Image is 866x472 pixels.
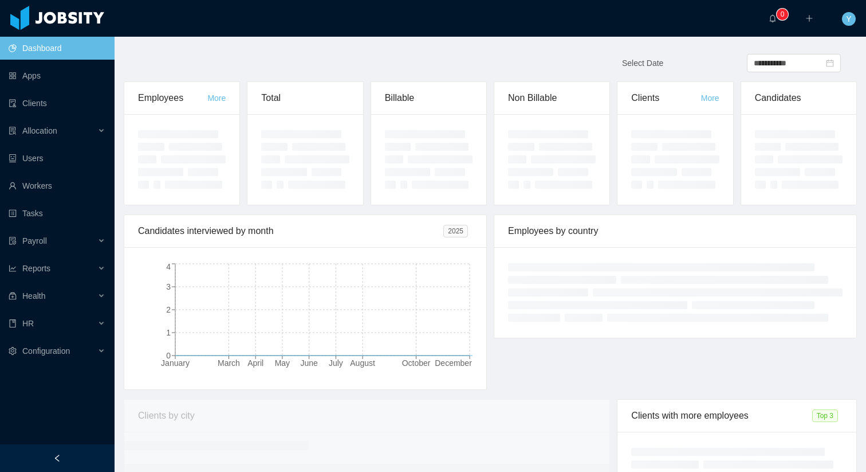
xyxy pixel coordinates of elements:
[9,264,17,272] i: icon: line-chart
[350,358,375,368] tspan: August
[300,358,318,368] tspan: June
[9,37,105,60] a: icon: pie-chartDashboard
[755,82,843,114] div: Candidates
[22,264,50,273] span: Reports
[9,127,17,135] i: icon: solution
[166,305,171,314] tspan: 2
[9,319,17,327] i: icon: book
[275,358,290,368] tspan: May
[9,292,17,300] i: icon: medicine-box
[166,262,171,271] tspan: 4
[508,82,596,114] div: Non Billable
[22,346,70,356] span: Configuration
[261,82,349,114] div: Total
[9,347,17,355] i: icon: setting
[9,147,105,170] a: icon: robotUsers
[9,64,105,87] a: icon: appstoreApps
[622,58,663,68] span: Select Date
[247,358,263,368] tspan: April
[9,237,17,245] i: icon: file-protect
[218,358,240,368] tspan: March
[435,358,472,368] tspan: December
[402,358,431,368] tspan: October
[22,291,45,301] span: Health
[166,328,171,337] tspan: 1
[161,358,190,368] tspan: January
[385,82,473,114] div: Billable
[9,174,105,197] a: icon: userWorkers
[701,93,719,103] a: More
[166,282,171,291] tspan: 3
[138,215,443,247] div: Candidates interviewed by month
[631,82,700,114] div: Clients
[769,14,777,22] i: icon: bell
[777,9,788,20] sup: 0
[329,358,343,368] tspan: July
[443,225,468,237] span: 2025
[22,319,34,328] span: HR
[138,82,207,114] div: Employees
[207,93,226,103] a: More
[22,236,47,245] span: Payroll
[166,351,171,360] tspan: 0
[631,400,812,432] div: Clients with more employees
[805,14,813,22] i: icon: plus
[846,12,851,26] span: Y
[508,215,843,247] div: Employees by country
[22,126,57,135] span: Allocation
[812,409,838,422] span: Top 3
[9,92,105,115] a: icon: auditClients
[826,59,834,67] i: icon: calendar
[9,202,105,225] a: icon: profileTasks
